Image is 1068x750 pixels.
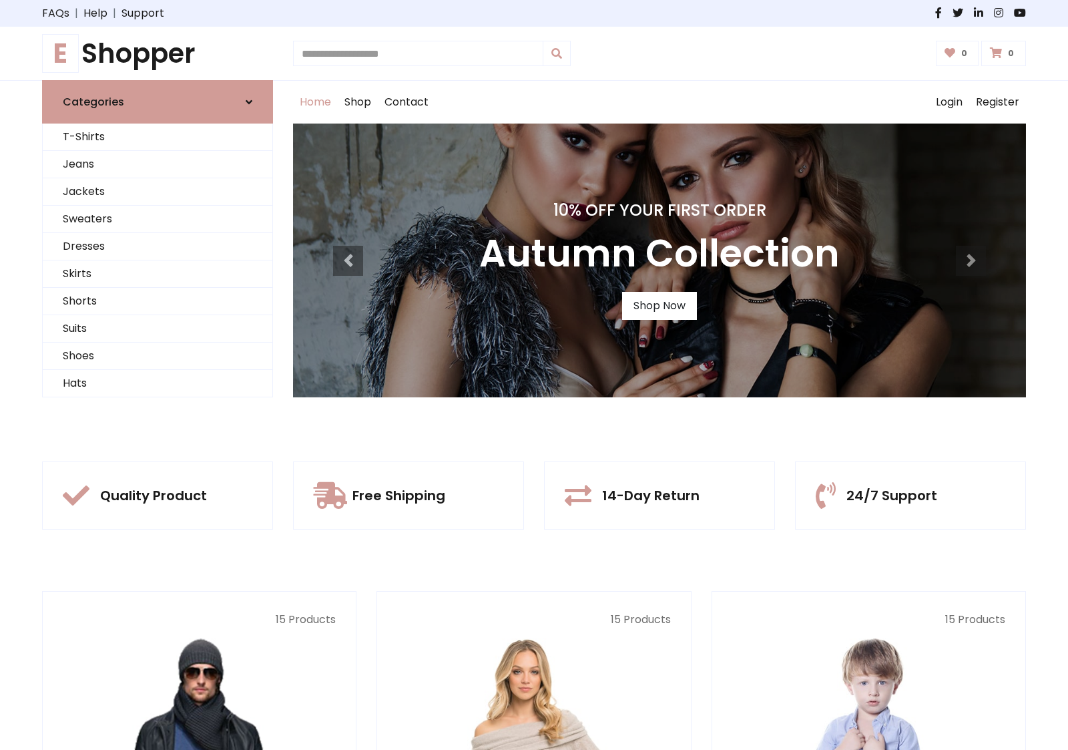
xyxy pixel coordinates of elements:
a: Home [293,81,338,124]
a: Jeans [43,151,272,178]
h5: Quality Product [100,488,207,504]
span: | [69,5,83,21]
a: Shop [338,81,378,124]
a: Contact [378,81,435,124]
a: 0 [981,41,1026,66]
a: Jackets [43,178,272,206]
h4: 10% Off Your First Order [479,201,840,220]
a: Suits [43,315,272,343]
a: Shoes [43,343,272,370]
a: EShopper [42,37,273,69]
a: Support [121,5,164,21]
a: Shop Now [622,292,697,320]
p: 15 Products [732,612,1005,628]
a: FAQs [42,5,69,21]
span: | [107,5,121,21]
h5: Free Shipping [352,488,445,504]
h3: Autumn Collection [479,231,840,276]
h6: Categories [63,96,124,108]
a: T-Shirts [43,124,272,151]
p: 15 Products [397,612,670,628]
a: Hats [43,370,272,397]
a: Categories [42,80,273,124]
a: Help [83,5,107,21]
span: 0 [1005,47,1017,59]
a: Shorts [43,288,272,315]
a: Login [929,81,969,124]
p: 15 Products [63,612,336,628]
a: Register [969,81,1026,124]
a: Sweaters [43,206,272,233]
span: E [42,34,79,73]
a: 0 [936,41,979,66]
h1: Shopper [42,37,273,69]
a: Skirts [43,260,272,288]
span: 0 [958,47,971,59]
h5: 24/7 Support [846,488,937,504]
h5: 14-Day Return [602,488,700,504]
a: Dresses [43,233,272,260]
